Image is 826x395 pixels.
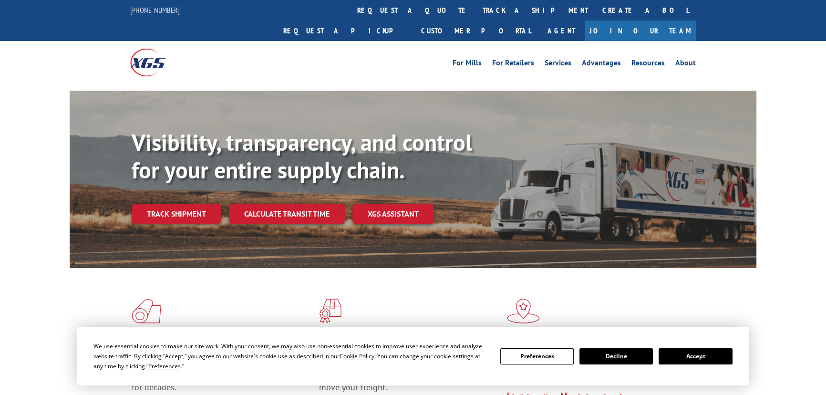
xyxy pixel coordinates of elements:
[148,362,181,370] span: Preferences
[132,359,311,393] span: As an industry carrier of choice, XGS has brought innovation and dedication to flooring logistics...
[538,21,585,41] a: Agent
[132,127,472,185] b: Visibility, transparency, and control for your entire supply chain.
[579,348,653,364] button: Decline
[414,21,538,41] a: Customer Portal
[507,299,540,323] img: xgs-icon-flagship-distribution-model-red
[453,59,482,70] a: For Mills
[582,59,621,70] a: Advantages
[340,352,374,360] span: Cookie Policy
[132,299,161,323] img: xgs-icon-total-supply-chain-intelligence-red
[276,21,414,41] a: Request a pickup
[229,204,345,224] a: Calculate transit time
[352,204,434,224] a: XGS ASSISTANT
[319,299,341,323] img: xgs-icon-focused-on-flooring-red
[545,59,571,70] a: Services
[500,348,574,364] button: Preferences
[132,204,221,224] a: Track shipment
[130,5,180,15] a: [PHONE_NUMBER]
[659,348,732,364] button: Accept
[585,21,696,41] a: Join Our Team
[631,59,665,70] a: Resources
[93,341,488,371] div: We use essential cookies to make our site work. With your consent, we may also use non-essential ...
[77,327,749,385] div: Cookie Consent Prompt
[675,59,696,70] a: About
[492,59,534,70] a: For Retailers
